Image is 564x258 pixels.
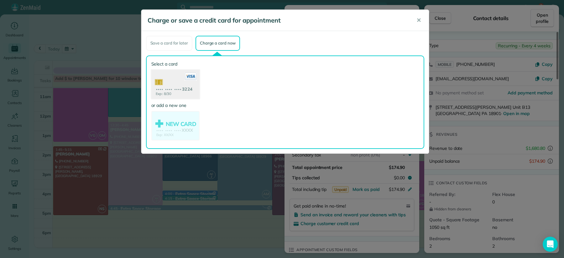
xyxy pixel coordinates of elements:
[151,61,200,67] label: Select a card
[146,36,192,51] div: Save a card for later
[416,17,421,24] span: ✕
[543,237,558,252] div: Open Intercom Messenger
[196,36,240,51] div: Charge a card now
[148,16,408,25] h5: Charge or save a credit card for appointment
[151,102,200,108] label: or add a new one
